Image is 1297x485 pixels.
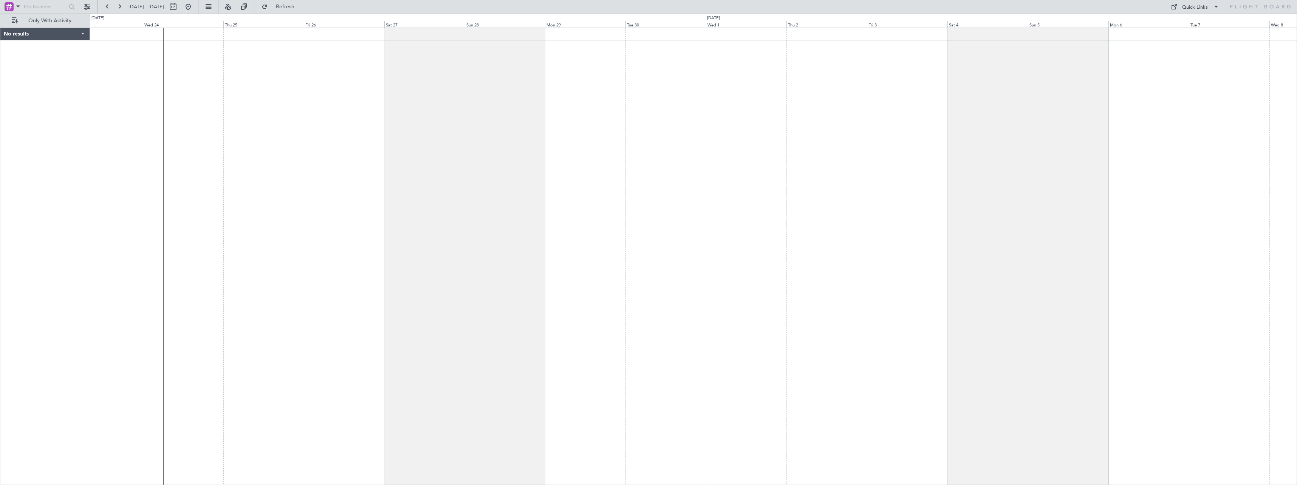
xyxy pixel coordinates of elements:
[91,15,104,22] div: [DATE]
[867,21,947,28] div: Fri 3
[625,21,706,28] div: Tue 30
[707,15,720,22] div: [DATE]
[258,1,303,13] button: Refresh
[1108,21,1189,28] div: Mon 6
[384,21,465,28] div: Sat 27
[143,21,223,28] div: Wed 24
[1028,21,1108,28] div: Sun 5
[1182,4,1208,11] div: Quick Links
[62,21,143,28] div: Tue 23
[706,21,786,28] div: Wed 1
[269,4,301,9] span: Refresh
[23,1,67,12] input: Trip Number
[465,21,545,28] div: Sun 28
[786,21,867,28] div: Thu 2
[128,3,164,10] span: [DATE] - [DATE]
[1167,1,1223,13] button: Quick Links
[545,21,625,28] div: Mon 29
[223,21,304,28] div: Thu 25
[947,21,1028,28] div: Sat 4
[1189,21,1269,28] div: Tue 7
[8,15,82,27] button: Only With Activity
[20,18,80,23] span: Only With Activity
[304,21,384,28] div: Fri 26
